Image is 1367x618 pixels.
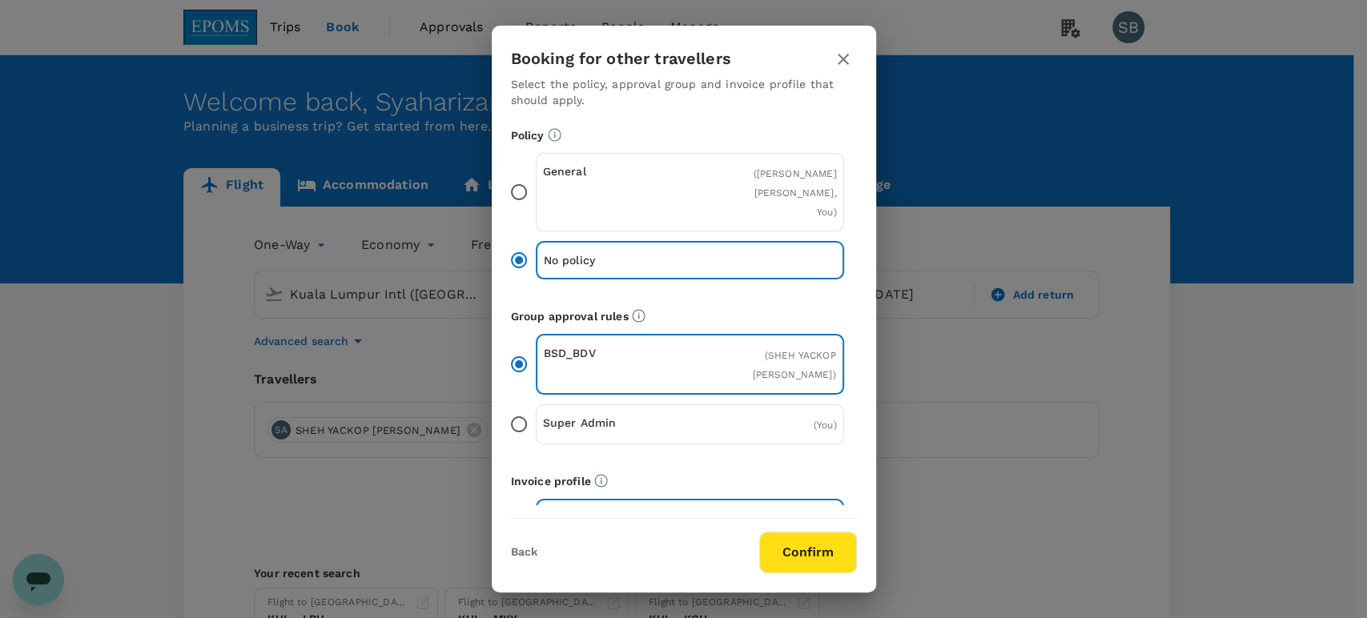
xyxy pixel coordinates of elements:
p: General [543,163,690,179]
svg: Default approvers or custom approval rules (if available) are based on the user group. [632,309,645,323]
p: Group approval rules [511,308,857,324]
p: Invoice profile [511,473,857,489]
p: Policy [511,127,857,143]
span: ( You ) [814,419,837,431]
p: BSD_BDV [544,345,690,361]
span: ( [PERSON_NAME] [PERSON_NAME], You ) [753,168,836,218]
p: Select the policy, approval group and invoice profile that should apply. [511,76,857,108]
button: Confirm [759,532,857,573]
p: No policy [544,252,690,268]
h3: Booking for other travellers [511,50,731,68]
svg: Booking restrictions are based on the selected travel policy. [548,128,561,142]
span: ( SHEH YACKOP [PERSON_NAME] ) [752,350,835,380]
button: Back [511,546,537,559]
p: Super Admin [543,415,690,431]
svg: The payment currency and company information are based on the selected invoice profile. [594,474,608,488]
